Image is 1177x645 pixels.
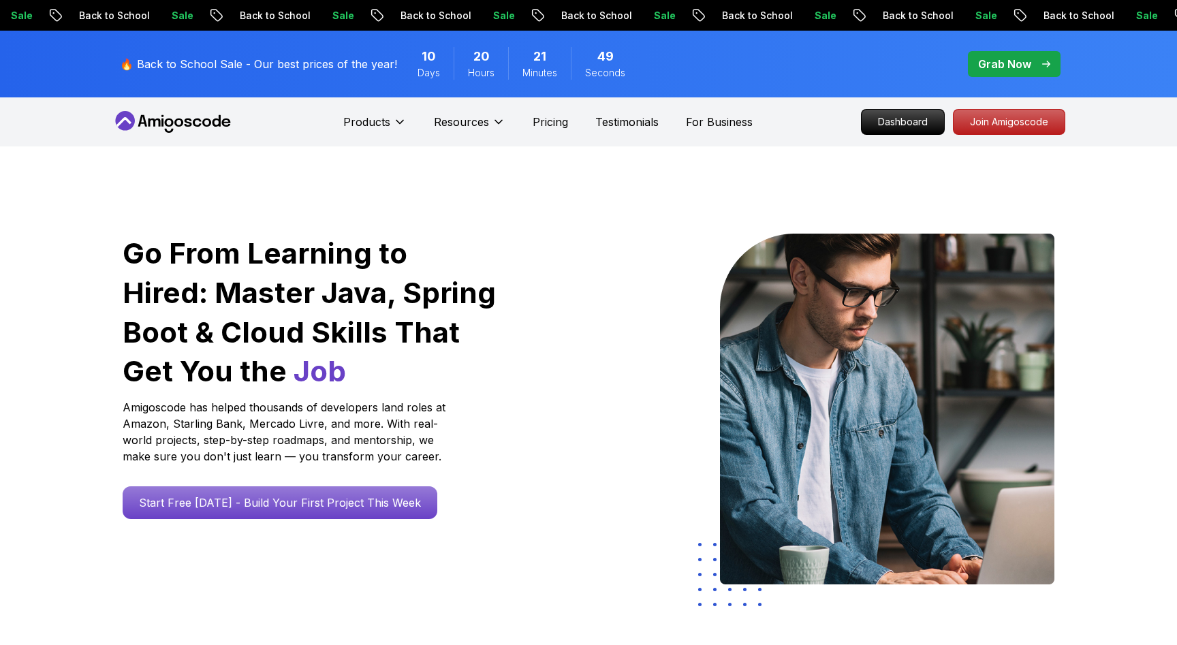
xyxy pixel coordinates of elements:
span: Job [294,353,346,388]
p: Back to School [505,9,598,22]
button: Products [343,114,407,141]
span: Hours [468,66,495,80]
a: Dashboard [861,109,945,135]
span: 10 Days [422,47,436,66]
h1: Go From Learning to Hired: Master Java, Spring Boot & Cloud Skills That Get You the [123,234,498,391]
p: 🔥 Back to School Sale - Our best prices of the year! [120,56,397,72]
p: Products [343,114,390,130]
p: Back to School [988,9,1080,22]
span: 49 Seconds [597,47,614,66]
p: Join Amigoscode [954,110,1065,134]
span: Seconds [585,66,625,80]
a: For Business [686,114,753,130]
p: Sale [437,9,481,22]
button: Resources [434,114,505,141]
span: 20 Hours [473,47,490,66]
p: Sale [277,9,320,22]
span: Days [418,66,440,80]
p: Sale [598,9,642,22]
span: Minutes [522,66,557,80]
span: 21 Minutes [533,47,546,66]
p: Back to School [345,9,437,22]
p: Sale [920,9,963,22]
p: Sale [759,9,802,22]
p: Sale [116,9,159,22]
p: Dashboard [862,110,944,134]
a: Pricing [533,114,568,130]
p: Amigoscode has helped thousands of developers land roles at Amazon, Starling Bank, Mercado Livre,... [123,399,450,465]
p: Back to School [23,9,116,22]
p: Back to School [184,9,277,22]
a: Start Free [DATE] - Build Your First Project This Week [123,486,437,519]
p: Back to School [827,9,920,22]
p: Resources [434,114,489,130]
img: hero [720,234,1054,584]
p: Grab Now [978,56,1031,72]
p: Sale [1080,9,1124,22]
a: Join Amigoscode [953,109,1065,135]
p: Back to School [666,9,759,22]
a: Testimonials [595,114,659,130]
